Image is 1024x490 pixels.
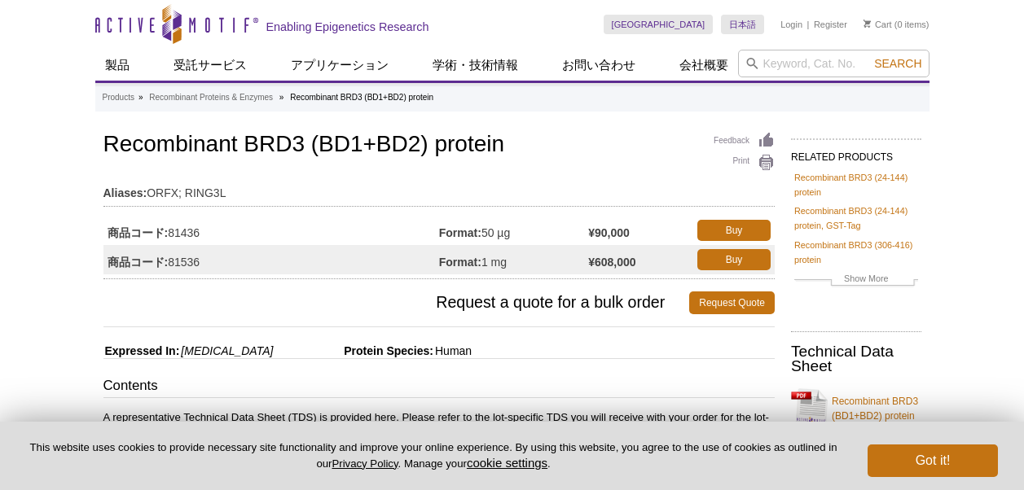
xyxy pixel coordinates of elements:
[439,255,481,269] strong: Format:
[103,132,776,160] h1: Recombinant BRD3 (BD1+BD2) protein
[780,19,802,30] a: Login
[181,344,273,357] i: [MEDICAL_DATA]
[467,456,547,470] button: cookie settings
[868,444,998,477] button: Got it!
[874,57,921,70] span: Search
[864,20,871,28] img: Your Cart
[103,186,147,200] strong: Aliases:
[108,225,169,240] strong: 商品コード:
[439,216,588,245] td: 50 µg
[689,291,775,314] a: Request Quote
[552,50,645,81] a: お問い合わせ
[697,220,771,241] a: Buy
[281,50,398,81] a: アプリケーション
[95,50,139,81] a: 製品
[794,238,918,267] a: Recombinant BRD3 (306-416) protein
[103,90,134,105] a: Products
[738,50,930,77] input: Keyword, Cat. No.
[108,255,169,269] strong: 商品コード:
[279,93,284,102] li: »
[439,245,588,274] td: 1 mg
[276,344,433,357] span: Protein Species:
[164,50,257,81] a: 受託サービス
[794,203,918,233] a: Recombinant BRD3 (24-144) protein, GST-Tag
[588,225,630,240] strong: ¥90,000
[103,376,776,399] h3: Contents
[149,90,273,105] a: Recombinant Proteins & Enzymes
[423,50,528,81] a: 学術・技術情報
[864,19,892,30] a: Cart
[103,216,439,245] td: 81436
[791,384,921,433] a: Recombinant BRD3 (BD1+BD2) protein
[439,225,481,240] strong: Format:
[721,15,764,34] a: 日本語
[864,15,930,34] li: (0 items)
[266,20,429,34] h2: Enabling Epigenetics Research
[791,344,921,374] h2: Technical Data Sheet
[588,255,635,269] strong: ¥608,000
[103,344,180,357] span: Expressed In:
[697,249,771,270] a: Buy
[869,56,926,71] button: Search
[670,50,738,81] a: 会社概要
[103,245,439,274] td: 81536
[103,176,776,202] td: ORFX; RING3L
[714,132,775,150] a: Feedback
[807,15,810,34] li: |
[814,19,847,30] a: Register
[290,93,433,102] li: Recombinant BRD3 (BD1+BD2) protein
[604,15,714,34] a: [GEOGRAPHIC_DATA]
[103,410,776,440] p: A representative Technical Data Sheet (TDS) is provided here. Please refer to the lot-specific TD...
[26,440,841,471] p: This website uses cookies to provide necessary site functionality and improve your online experie...
[794,271,918,290] a: Show More
[332,457,398,470] a: Privacy Policy
[714,154,775,172] a: Print
[791,138,921,168] h2: RELATED PRODUCTS
[794,170,918,199] a: Recombinant BRD3 (24-144) protein
[433,344,472,357] span: Human
[138,93,143,102] li: »
[103,291,690,314] span: Request a quote for a bulk order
